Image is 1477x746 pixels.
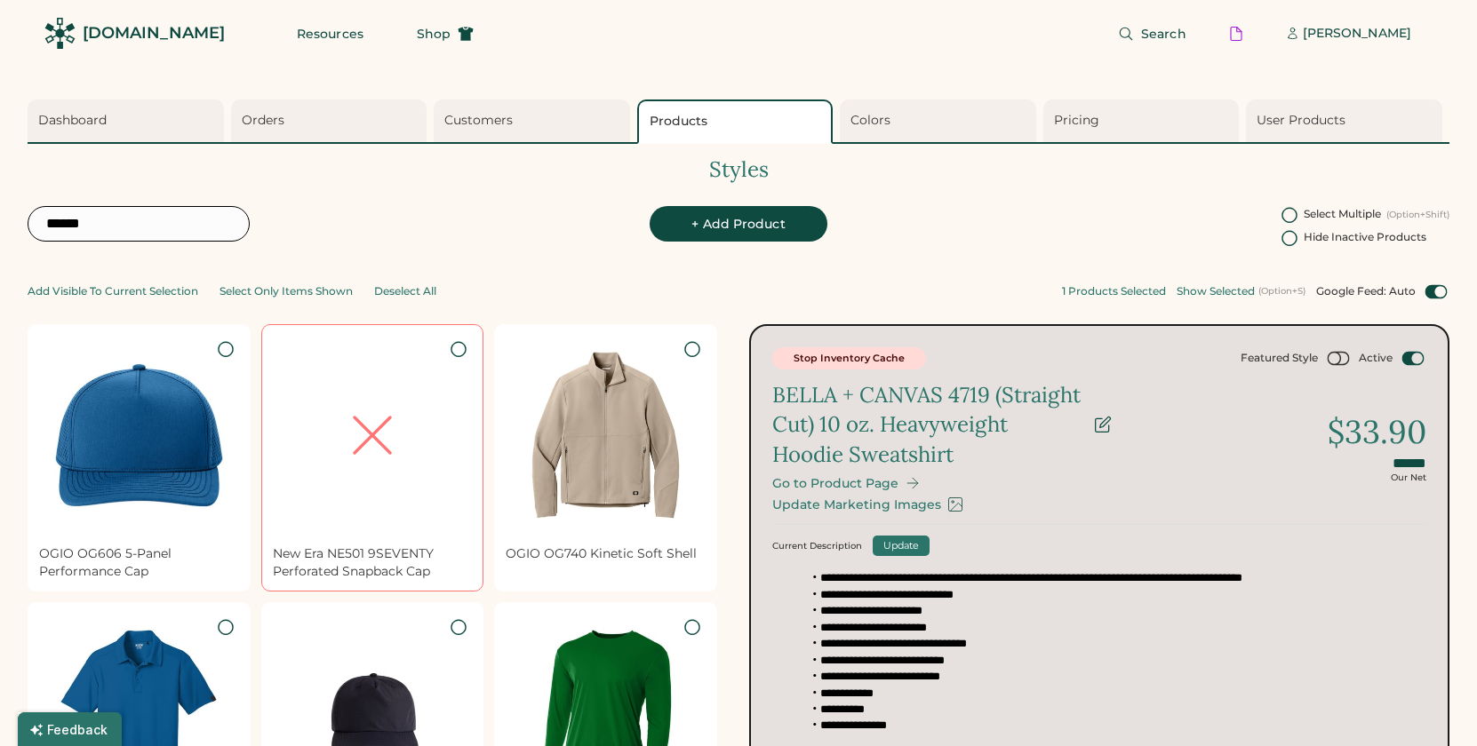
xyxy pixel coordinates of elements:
span: Shop [417,28,451,40]
button: This toggle switches on/off the automatic updating of product schema for the google merchant cent... [1423,281,1449,303]
div: Google Feed: Auto [1316,284,1416,299]
div: Styles [28,155,1449,185]
div: $33.90 [1328,409,1426,454]
div: Dashboard [38,112,219,130]
div: Add Visible To Current Selection [28,285,198,298]
div: OGIO OG606 5-Panel Performance Cap [39,545,239,580]
div: BELLA + CANVAS 4719 (Straight Cut) 10 oz. Heavyweight Hoodie Sweatshirt [772,380,1083,470]
button: Update [873,536,930,556]
div: Featured Style [1241,351,1318,366]
button: Stop Inventory Cache [772,347,926,369]
img: yH5BAEAAAAALAAAAAABAAEAAAIBRAA7 [273,336,473,536]
div: [DOMAIN_NAME] [83,22,225,44]
div: Our Net [1391,472,1426,484]
div: OGIO OG740 Kinetic Soft Shell [506,545,706,563]
div: Select Multiple [1304,208,1381,220]
div: [PERSON_NAME] [1303,25,1411,43]
div: (Option+S) [1258,286,1305,297]
iframe: Front Chat [1393,666,1469,742]
div: 1 Products Selected [1062,285,1166,298]
div: Colors [850,112,1031,130]
img: Rendered Logo - Screens [44,18,76,49]
div: Deselect All [374,285,436,298]
span: Search [1141,28,1186,40]
div: Go to Product Page [772,476,898,491]
div: Show Selected [1177,285,1255,298]
button: + Add Product [650,206,827,242]
button: Resources [275,16,385,52]
div: Products [650,113,826,131]
button: Shop [395,16,495,52]
img: Api-URL-2025-08-08T22-35-50-897_clipped_rev_1.jpeg [506,336,706,536]
div: Hide Inactive Products [1304,231,1426,243]
div: New Era NE501 9SEVENTY Perforated Snapback Cap [273,545,473,580]
div: Active [1359,351,1393,366]
div: Customers [444,112,625,130]
div: Select Only Items Shown [220,285,353,298]
div: User Products [1257,112,1437,130]
div: Update Marketing Images [772,497,941,512]
div: Current Description [772,540,862,552]
div: Pricing [1054,112,1234,130]
div: Orders [242,112,422,130]
div: (Option+Shift) [1386,210,1449,220]
button: Search [1097,16,1208,52]
img: Api-URL-2025-08-08T22-48-33-722_clipped_rev_1.jpeg [39,336,239,536]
